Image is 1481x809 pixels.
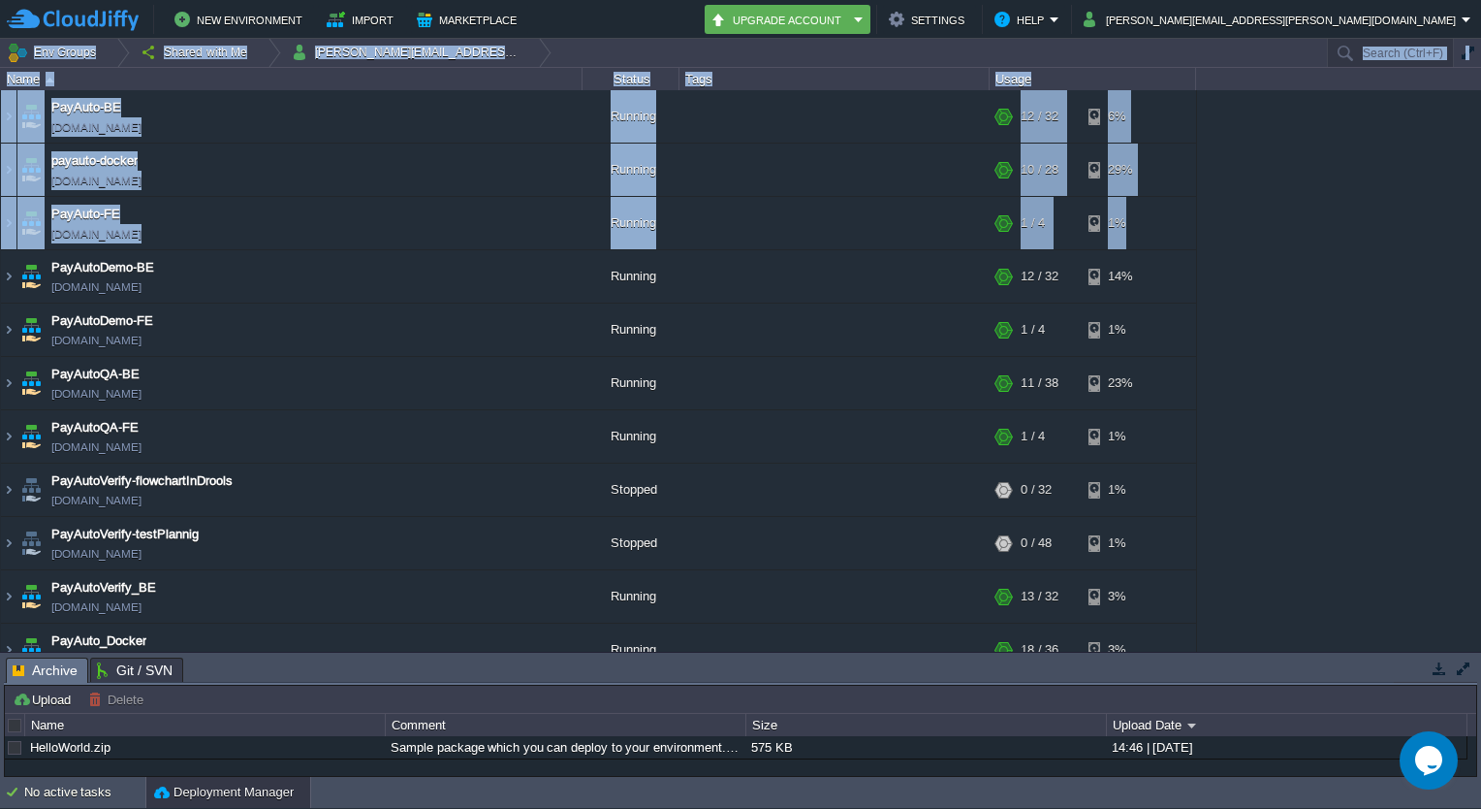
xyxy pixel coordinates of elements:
[1,90,16,143] img: AMDAwAAAACH5BAEAAAAALAAAAAABAAEAAAICRAEAOw==
[583,197,679,249] div: Running
[1108,714,1466,736] div: Upload Date
[13,691,77,708] button: Upload
[1,410,16,463] img: AMDAwAAAACH5BAEAAAAALAAAAAABAAEAAAICRAEAOw==
[51,578,156,598] span: PayAutoVerify_BE
[26,714,385,736] div: Name
[1021,624,1058,676] div: 18 / 36
[583,517,679,569] div: Stopped
[1088,624,1151,676] div: 3%
[51,525,199,544] a: PayAutoVerify-testPlannig
[17,410,45,463] img: AMDAwAAAACH5BAEAAAAALAAAAAABAAEAAAICRAEAOw==
[1,357,16,409] img: AMDAwAAAACH5BAEAAAAALAAAAAABAAEAAAICRAEAOw==
[17,517,45,569] img: AMDAwAAAACH5BAEAAAAALAAAAAABAAEAAAICRAEAOw==
[17,250,45,303] img: AMDAwAAAACH5BAEAAAAALAAAAAABAAEAAAICRAEAOw==
[51,598,142,617] span: [DOMAIN_NAME]
[583,304,679,356] div: Running
[51,544,142,564] a: [DOMAIN_NAME]
[17,570,45,623] img: AMDAwAAAACH5BAEAAAAALAAAAAABAAEAAAICRAEAOw==
[1084,8,1462,31] button: [PERSON_NAME][EMAIL_ADDRESS][PERSON_NAME][DOMAIN_NAME]
[747,714,1106,736] div: Size
[51,258,154,277] a: PayAutoDemo-BE
[1021,144,1058,196] div: 10 / 28
[51,117,142,137] a: [DOMAIN_NAME]
[1088,357,1151,409] div: 23%
[1,197,16,249] img: AMDAwAAAACH5BAEAAAAALAAAAAABAAEAAAICRAEAOw==
[51,151,138,171] a: payauto-docker
[583,624,679,676] div: Running
[51,205,120,224] span: PayAuto-FE
[51,277,142,297] a: [DOMAIN_NAME]
[680,68,989,90] div: Tags
[24,777,145,808] div: No active tasks
[1088,464,1151,516] div: 1%
[1021,304,1045,356] div: 1 / 4
[1088,517,1151,569] div: 1%
[51,98,121,117] a: PayAuto-BE
[7,39,103,66] button: Env Groups
[46,78,54,82] img: AMDAwAAAACH5BAEAAAAALAAAAAABAAEAAAICRAEAOw==
[7,8,139,32] img: CloudJiffy
[51,171,142,190] a: [DOMAIN_NAME]
[1021,357,1058,409] div: 11 / 38
[1,250,16,303] img: AMDAwAAAACH5BAEAAAAALAAAAAABAAEAAAICRAEAOw==
[1088,197,1151,249] div: 1%
[13,659,78,683] span: Archive
[97,659,173,682] span: Git / SVN
[51,491,142,510] a: [DOMAIN_NAME]
[51,631,146,651] a: PayAuto_Docker
[1,304,16,356] img: AMDAwAAAACH5BAEAAAAALAAAAAABAAEAAAICRAEAOw==
[1,464,16,516] img: AMDAwAAAACH5BAEAAAAALAAAAAABAAEAAAICRAEAOw==
[51,311,153,331] a: PayAutoDemo-FE
[17,304,45,356] img: AMDAwAAAACH5BAEAAAAALAAAAAABAAEAAAICRAEAOw==
[88,691,149,708] button: Delete
[141,39,254,66] button: Shared with Me
[51,224,142,243] a: [DOMAIN_NAME]
[51,331,142,350] a: [DOMAIN_NAME]
[30,740,110,755] a: HelloWorld.zip
[1021,197,1045,249] div: 1 / 4
[17,464,45,516] img: AMDAwAAAACH5BAEAAAAALAAAAAABAAEAAAICRAEAOw==
[1021,90,1058,143] div: 12 / 32
[1088,410,1151,463] div: 1%
[583,464,679,516] div: Stopped
[583,410,679,463] div: Running
[1021,570,1058,623] div: 13 / 32
[17,144,45,196] img: AMDAwAAAACH5BAEAAAAALAAAAAABAAEAAAICRAEAOw==
[51,365,140,384] a: PayAutoQA-BE
[1,624,16,676] img: AMDAwAAAACH5BAEAAAAALAAAAAABAAEAAAICRAEAOw==
[51,471,233,491] span: PayAutoVerify-flowchartInDrools
[1400,731,1462,790] iframe: chat widget
[17,197,45,249] img: AMDAwAAAACH5BAEAAAAALAAAAAABAAEAAAICRAEAOw==
[991,68,1195,90] div: Usage
[583,90,679,143] div: Running
[51,384,142,404] a: [DOMAIN_NAME]
[1021,250,1058,303] div: 12 / 32
[583,357,679,409] div: Running
[710,8,848,31] button: Upgrade Account
[1107,736,1465,759] div: 14:46 | [DATE]
[583,68,678,90] div: Status
[1021,464,1052,516] div: 0 / 32
[17,90,45,143] img: AMDAwAAAACH5BAEAAAAALAAAAAABAAEAAAICRAEAOw==
[1088,250,1151,303] div: 14%
[1,570,16,623] img: AMDAwAAAACH5BAEAAAAALAAAAAABAAEAAAICRAEAOw==
[1,517,16,569] img: AMDAwAAAACH5BAEAAAAALAAAAAABAAEAAAICRAEAOw==
[746,736,1105,759] div: 575 KB
[1088,570,1151,623] div: 3%
[583,570,679,623] div: Running
[1088,90,1151,143] div: 6%
[386,736,744,759] div: Sample package which you can deploy to your environment. Feel free to delete and upload a package...
[1021,410,1045,463] div: 1 / 4
[327,8,399,31] button: Import
[583,250,679,303] div: Running
[17,357,45,409] img: AMDAwAAAACH5BAEAAAAALAAAAAABAAEAAAICRAEAOw==
[174,8,308,31] button: New Environment
[889,8,970,31] button: Settings
[387,714,745,736] div: Comment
